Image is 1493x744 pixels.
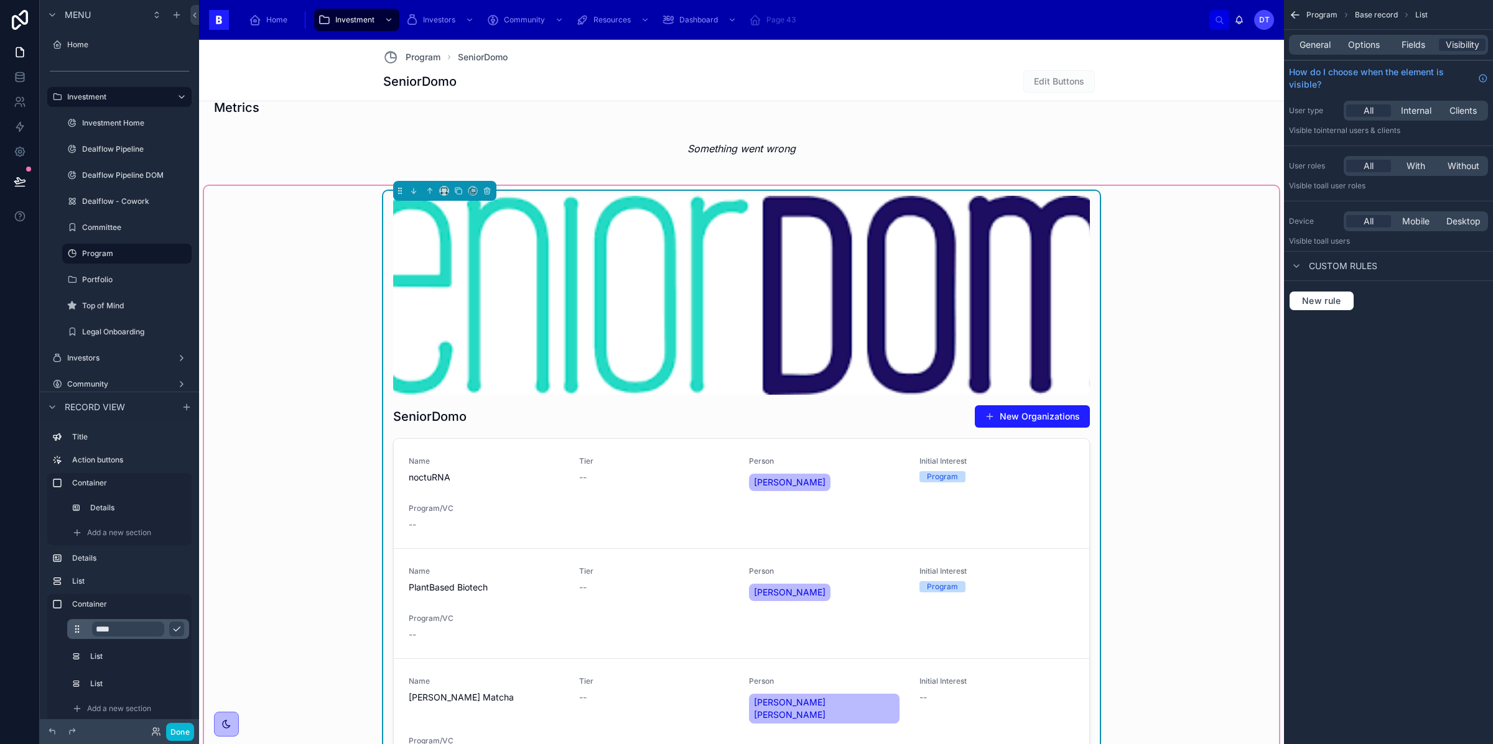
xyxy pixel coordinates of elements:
button: New rule [1289,291,1354,311]
a: Investment [314,9,399,31]
label: Home [67,40,189,50]
label: Title [72,432,187,442]
button: New Organizations [975,405,1090,428]
span: Home [266,15,287,25]
label: Container [72,478,187,488]
label: Legal Onboarding [82,327,189,337]
label: Portfolio [82,275,189,285]
span: Program/VC [409,613,564,623]
a: Community [483,9,570,31]
span: Person [749,676,905,686]
span: How do I choose when the element is visible? [1289,66,1473,91]
span: Fields [1402,39,1425,51]
a: [PERSON_NAME] [PERSON_NAME] [749,694,900,723]
img: App logo [209,10,229,30]
div: scrollable content [40,421,199,719]
a: Dealflow Pipeline DOM [62,165,192,185]
span: Internal [1401,104,1431,117]
span: -- [409,628,416,641]
label: Program [82,249,184,259]
span: [PERSON_NAME] [754,586,826,599]
label: Committee [82,223,189,232]
h1: SeniorDomo [393,408,467,425]
span: Name [409,456,564,466]
label: Details [90,503,184,513]
span: Add a new section [87,528,151,538]
a: [PERSON_NAME] [749,474,830,491]
span: [PERSON_NAME] [PERSON_NAME] [754,696,895,721]
a: Top of Mind [62,296,192,316]
div: scrollable content [239,6,1209,34]
span: all users [1321,236,1350,246]
span: Base record [1355,10,1398,20]
span: Tier [579,676,735,686]
a: NamenoctuRNATier--Person[PERSON_NAME]Initial InterestProgramProgram/VC-- [394,439,1089,548]
span: Name [409,676,564,686]
p: Visible to [1289,126,1488,135]
span: List [1415,10,1428,20]
span: Mobile [1402,215,1430,227]
span: DT [1259,15,1270,25]
span: Person [749,566,905,576]
a: Dealflow Pipeline [62,139,192,159]
label: Device [1289,216,1339,226]
label: Dealflow Pipeline [82,144,189,154]
span: Without [1448,160,1479,172]
span: Internal users & clients [1321,126,1400,135]
label: Action buttons [72,455,187,465]
span: -- [919,691,927,704]
a: Dealflow - Cowork [62,191,192,211]
span: Community [504,15,545,25]
div: Program [927,581,958,592]
div: Program [927,471,958,482]
span: Tier [579,566,735,576]
span: -- [579,471,587,484]
label: Investment [67,92,167,102]
span: Menu [65,9,91,21]
span: Desktop [1446,215,1481,227]
label: Community [67,379,172,389]
label: Investors [67,353,172,363]
span: -- [409,518,416,531]
span: Visibility [1446,39,1479,51]
span: -- [579,691,587,704]
span: Investment [335,15,374,25]
span: [PERSON_NAME] Matcha [409,691,564,704]
span: Dashboard [679,15,718,25]
a: Page 43 [745,9,804,31]
span: Person [749,456,905,466]
p: Visible to [1289,236,1488,246]
button: Done [166,723,194,741]
span: Program/VC [409,503,564,513]
label: Dealflow Pipeline DOM [82,170,189,180]
span: -- [579,581,587,594]
span: All [1364,215,1374,227]
a: Community [47,374,192,394]
a: How do I choose when the element is visible? [1289,66,1488,91]
span: noctuRNA [409,471,564,484]
a: Home [245,9,296,31]
span: SeniorDomo [458,51,508,63]
span: All [1364,104,1374,117]
span: Add a new section [87,704,151,714]
label: User roles [1289,161,1339,171]
a: Program [383,50,440,65]
span: Tier [579,456,735,466]
h1: SeniorDomo [383,73,457,90]
label: Details [72,553,187,563]
label: Container [72,599,187,609]
label: Dealflow - Cowork [82,196,189,206]
p: Visible to [1289,181,1488,191]
span: [PERSON_NAME] [754,476,826,489]
label: List [90,679,184,689]
span: Program [1306,10,1337,20]
a: Investment Home [62,113,192,133]
label: List [72,576,187,586]
span: New rule [1297,295,1346,306]
a: [PERSON_NAME] [749,584,830,601]
a: Dashboard [658,9,743,31]
span: Record view [65,401,125,413]
a: Legal Onboarding [62,322,192,342]
a: Investment [47,87,192,107]
a: Program [62,244,192,264]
